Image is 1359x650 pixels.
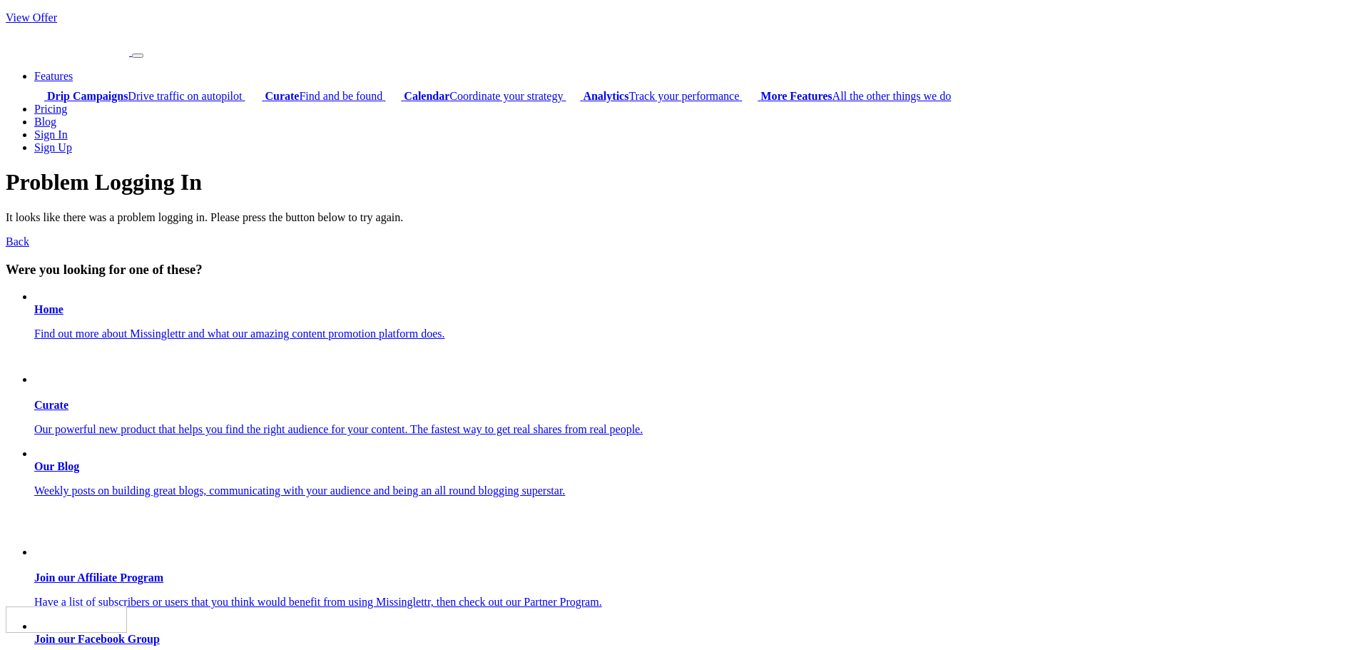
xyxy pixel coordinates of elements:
a: View Offer [6,11,57,24]
span: Drive traffic on autopilot [47,90,242,102]
a: Sign In [34,128,68,141]
p: Have a list of subscribers or users that you think would benefit from using Missinglettr, then ch... [34,596,1353,609]
p: Our powerful new product that helps you find the right audience for your content. The fastest way... [34,423,1353,436]
a: Curate Our powerful new product that helps you find the right audience for your content. The fast... [34,352,1353,436]
a: Blog [34,116,56,128]
a: Drip CampaignsDrive traffic on autopilot [34,90,245,102]
a: AnalyticsTrack your performance [566,90,742,102]
a: Back [6,235,29,248]
a: Home Find out more about Missinglettr and what our amazing content promotion platform does. [34,303,1353,340]
a: Join our Affiliate Program Have a list of subscribers or users that you think would benefit from ... [34,509,1353,609]
a: Features [34,70,73,82]
h1: Problem Logging In [6,169,1353,195]
b: Join our Facebook Group [34,633,160,645]
h3: Were you looking for one of these? [6,262,1353,278]
p: It looks like there was a problem logging in. Please press the button below to try again. [6,211,1353,224]
span: All the other things we do [760,90,951,102]
b: Calendar [404,90,449,102]
div: Features [34,83,1353,103]
b: Curate [34,399,68,411]
span: Find and be found [265,90,382,102]
b: Curate [265,90,299,102]
a: More FeaturesAll the other things we do [742,90,951,102]
span: Coordinate your strategy [404,90,563,102]
span: Track your performance [583,90,739,102]
p: Find out more about Missinglettr and what our amazing content promotion platform does. [34,327,1353,340]
button: Menu [132,54,143,58]
p: Weekly posts on building great blogs, communicating with your audience and being an all round blo... [34,484,1353,497]
a: Pricing [34,103,67,115]
b: More Features [760,90,832,102]
a: CalendarCoordinate your strategy [385,90,566,102]
b: Join our Affiliate Program [34,572,163,584]
b: Analytics [583,90,628,102]
a: Our Blog Weekly posts on building great blogs, communicating with your audience and being an all ... [34,460,1353,497]
a: CurateFind and be found [245,90,385,102]
b: Home [34,303,63,315]
a: Sign Up [34,141,72,153]
img: Missinglettr - Social Media Marketing for content focused teams | Product Hunt [6,606,127,633]
b: Drip Campaigns [47,90,128,102]
b: Our Blog [34,460,79,472]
